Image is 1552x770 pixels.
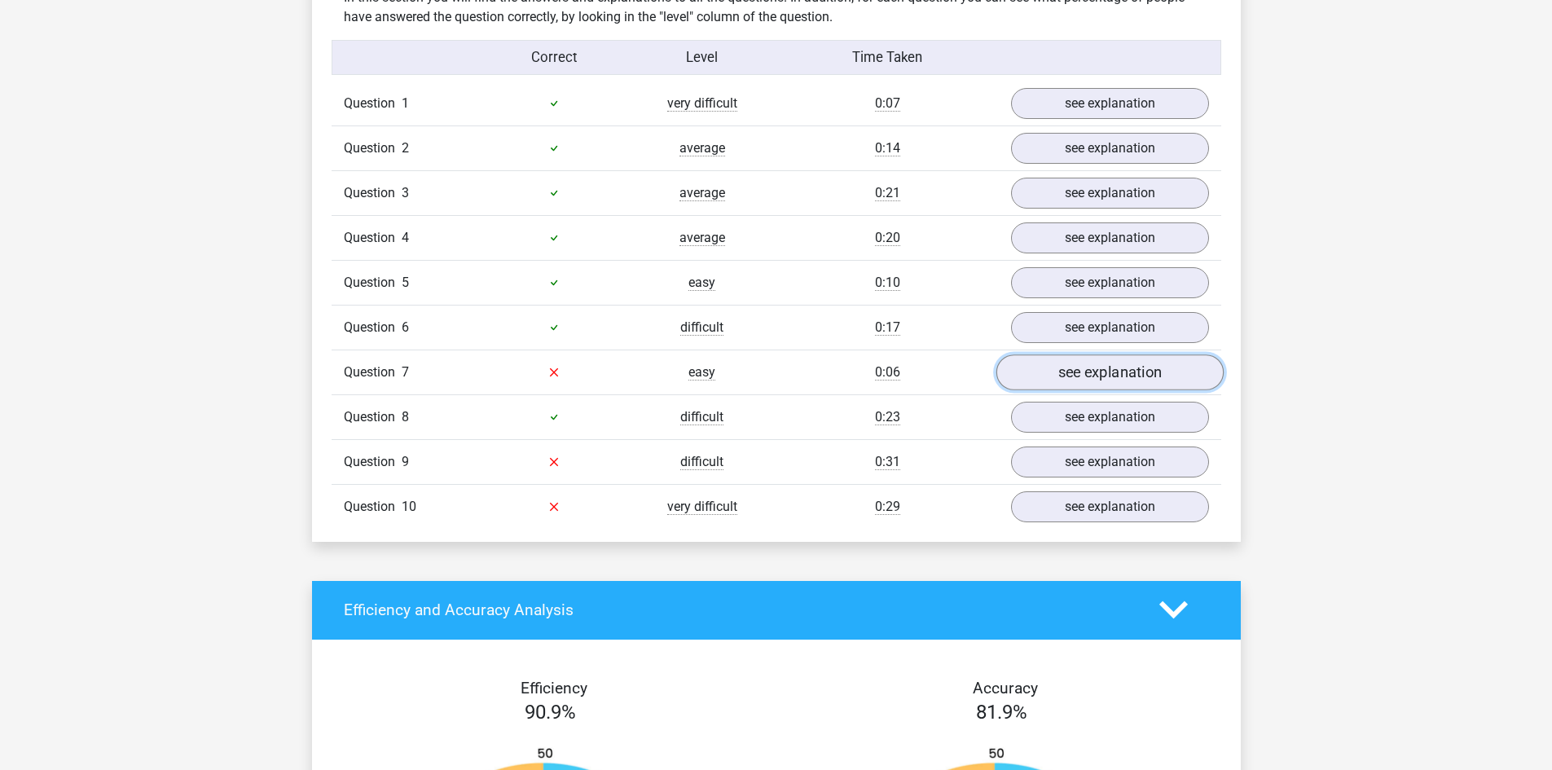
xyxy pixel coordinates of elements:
[667,499,737,515] span: very difficult
[996,354,1223,390] a: see explanation
[688,364,715,381] span: easy
[344,363,402,382] span: Question
[344,94,402,113] span: Question
[875,364,900,381] span: 0:06
[344,497,402,517] span: Question
[1011,178,1209,209] a: see explanation
[402,499,416,514] span: 10
[776,47,998,68] div: Time Taken
[402,275,409,290] span: 5
[402,95,409,111] span: 1
[875,230,900,246] span: 0:20
[976,701,1027,724] span: 81.9%
[679,230,725,246] span: average
[344,183,402,203] span: Question
[1011,312,1209,343] a: see explanation
[875,409,900,425] span: 0:23
[875,319,900,336] span: 0:17
[402,364,409,380] span: 7
[688,275,715,291] span: easy
[875,275,900,291] span: 0:10
[875,95,900,112] span: 0:07
[667,95,737,112] span: very difficult
[344,139,402,158] span: Question
[875,454,900,470] span: 0:31
[344,228,402,248] span: Question
[402,319,409,335] span: 6
[1011,222,1209,253] a: see explanation
[1011,88,1209,119] a: see explanation
[402,454,409,469] span: 9
[680,319,723,336] span: difficult
[344,452,402,472] span: Question
[680,454,723,470] span: difficult
[344,273,402,293] span: Question
[344,679,764,697] h4: Efficiency
[875,499,900,515] span: 0:29
[875,185,900,201] span: 0:21
[344,318,402,337] span: Question
[402,185,409,200] span: 3
[680,409,723,425] span: difficult
[875,140,900,156] span: 0:14
[1011,447,1209,477] a: see explanation
[1011,402,1209,433] a: see explanation
[402,409,409,425] span: 8
[679,185,725,201] span: average
[679,140,725,156] span: average
[1011,491,1209,522] a: see explanation
[344,601,1135,619] h4: Efficiency and Accuracy Analysis
[480,47,628,68] div: Correct
[402,140,409,156] span: 2
[525,701,576,724] span: 90.9%
[1011,133,1209,164] a: see explanation
[795,679,1216,697] h4: Accuracy
[1011,267,1209,298] a: see explanation
[402,230,409,245] span: 4
[628,47,776,68] div: Level
[344,407,402,427] span: Question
